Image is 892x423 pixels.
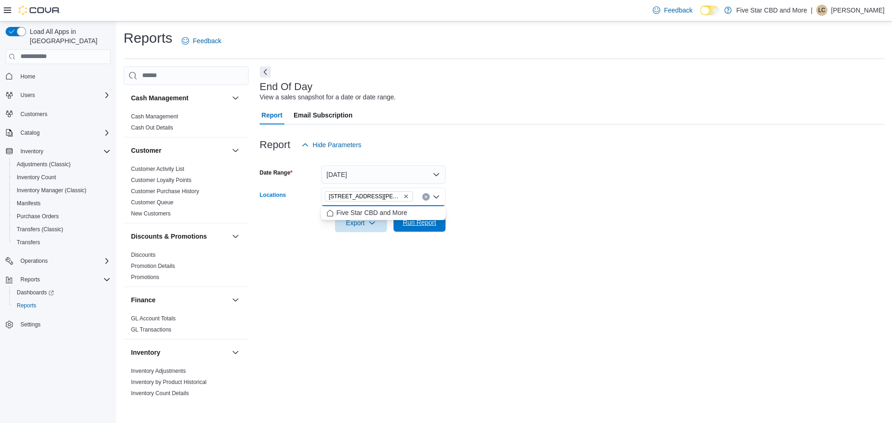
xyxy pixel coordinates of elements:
[17,161,71,168] span: Adjustments (Classic)
[313,140,361,150] span: Hide Parameters
[17,146,111,157] span: Inventory
[20,129,39,137] span: Catalog
[124,249,249,286] div: Discounts & Promotions
[700,6,720,15] input: Dark Mode
[17,319,44,330] a: Settings
[664,6,692,15] span: Feedback
[17,108,111,120] span: Customers
[20,276,40,283] span: Reports
[131,262,175,270] span: Promotion Details
[260,66,271,78] button: Next
[124,111,249,137] div: Cash Management
[2,254,114,267] button: Operations
[20,321,40,328] span: Settings
[230,231,241,242] button: Discounts & Promotions
[403,218,436,227] span: Run Report
[260,139,290,150] h3: Report
[700,15,701,16] span: Dark Mode
[17,200,40,207] span: Manifests
[131,348,228,357] button: Inventory
[17,109,51,120] a: Customers
[193,36,221,46] span: Feedback
[131,232,228,241] button: Discounts & Promotions
[17,174,56,181] span: Inventory Count
[131,124,173,131] a: Cash Out Details
[294,106,353,124] span: Email Subscription
[2,107,114,121] button: Customers
[230,92,241,104] button: Cash Management
[9,299,114,312] button: Reports
[230,294,241,306] button: Finance
[131,199,173,206] a: Customer Queue
[131,124,173,131] span: Cash Out Details
[17,255,111,267] span: Operations
[124,163,249,223] div: Customer
[9,184,114,197] button: Inventory Manager (Classic)
[816,5,827,16] div: Lindsey Criswell
[131,315,176,322] a: GL Account Totals
[13,198,111,209] span: Manifests
[131,93,228,103] button: Cash Management
[13,185,90,196] a: Inventory Manager (Classic)
[9,158,114,171] button: Adjustments (Classic)
[9,171,114,184] button: Inventory Count
[131,295,156,305] h3: Finance
[9,223,114,236] button: Transfers (Classic)
[131,379,207,385] a: Inventory by Product Historical
[131,274,159,280] a: Promotions
[131,146,228,155] button: Customer
[13,159,111,170] span: Adjustments (Classic)
[131,210,171,217] a: New Customers
[13,300,40,311] a: Reports
[649,1,696,20] a: Feedback
[13,287,58,298] a: Dashboards
[9,210,114,223] button: Purchase Orders
[26,27,111,46] span: Load All Apps in [GEOGRAPHIC_DATA]
[262,106,282,124] span: Report
[13,300,111,311] span: Reports
[20,257,48,265] span: Operations
[13,172,60,183] a: Inventory Count
[131,210,171,217] span: New Customers
[13,224,67,235] a: Transfers (Classic)
[17,127,43,138] button: Catalog
[17,226,63,233] span: Transfers (Classic)
[131,390,189,397] a: Inventory Count Details
[131,188,199,195] span: Customer Purchase History
[131,166,184,172] a: Customer Activity List
[230,347,241,358] button: Inventory
[818,5,825,16] span: LC
[336,208,407,217] span: Five Star CBD and More
[325,191,413,202] span: 409 Norfleet Drive
[831,5,885,16] p: [PERSON_NAME]
[2,70,114,83] button: Home
[17,127,111,138] span: Catalog
[131,252,156,258] a: Discounts
[13,159,74,170] a: Adjustments (Classic)
[17,274,111,285] span: Reports
[403,194,409,199] button: Remove 409 Norfleet Drive from selection in this group
[298,136,365,154] button: Hide Parameters
[131,326,171,333] a: GL Transactions
[17,187,86,194] span: Inventory Manager (Classic)
[2,318,114,331] button: Settings
[124,313,249,339] div: Finance
[124,29,172,47] h1: Reports
[17,274,44,285] button: Reports
[131,295,228,305] button: Finance
[131,113,178,120] a: Cash Management
[341,214,381,232] span: Export
[178,32,225,50] a: Feedback
[17,289,54,296] span: Dashboards
[260,81,313,92] h3: End Of Day
[321,206,446,220] div: Choose from the following options
[19,6,60,15] img: Cova
[20,91,35,99] span: Users
[131,348,160,357] h3: Inventory
[260,92,396,102] div: View a sales snapshot for a date or date range.
[321,165,446,184] button: [DATE]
